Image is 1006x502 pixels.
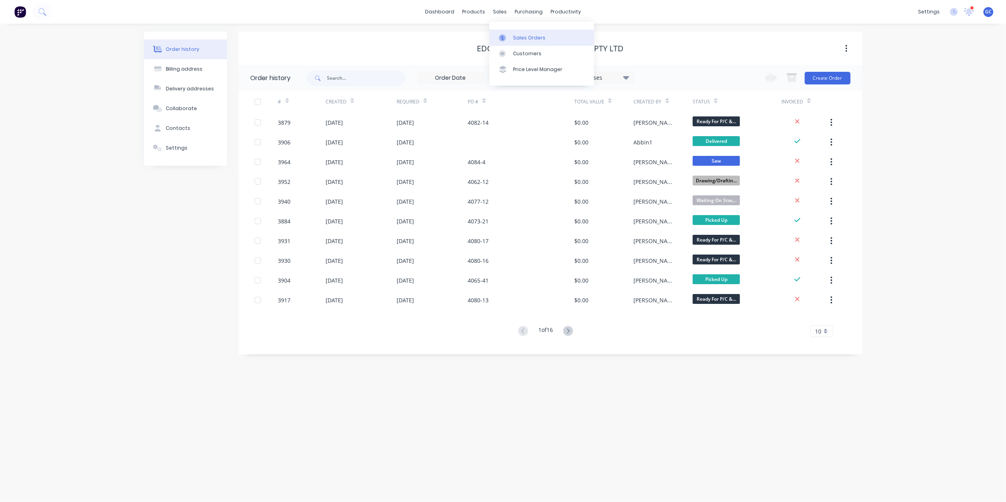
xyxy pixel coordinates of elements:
[397,98,420,105] div: Required
[693,274,740,284] span: Picked Up
[489,46,594,62] a: Customers
[144,39,227,59] button: Order history
[468,217,489,225] div: 4073-21
[693,255,740,264] span: Ready For P/C &...
[278,158,291,166] div: 3964
[278,138,291,146] div: 3906
[468,91,574,112] div: PO #
[633,197,677,206] div: [PERSON_NAME]
[326,257,343,265] div: [DATE]
[278,91,326,112] div: #
[574,178,588,186] div: $0.00
[166,144,187,152] div: Settings
[633,118,677,127] div: [PERSON_NAME]
[278,217,291,225] div: 3884
[397,178,414,186] div: [DATE]
[693,176,740,185] span: Drawing/Draftin...
[326,91,397,112] div: Created
[278,237,291,245] div: 3931
[278,98,281,105] div: #
[574,197,588,206] div: $0.00
[144,59,227,79] button: Billing address
[326,197,343,206] div: [DATE]
[397,276,414,285] div: [DATE]
[815,327,822,335] span: 10
[574,158,588,166] div: $0.00
[144,79,227,99] button: Delivery addresses
[144,118,227,138] button: Contacts
[693,136,740,146] span: Delivered
[326,138,343,146] div: [DATE]
[693,156,740,166] span: Saw
[633,237,677,245] div: [PERSON_NAME]
[458,6,489,18] div: products
[397,257,414,265] div: [DATE]
[574,217,588,225] div: $0.00
[397,118,414,127] div: [DATE]
[574,257,588,265] div: $0.00
[468,118,489,127] div: 4082-14
[633,178,677,186] div: [PERSON_NAME]
[633,276,677,285] div: [PERSON_NAME]
[326,118,343,127] div: [DATE]
[166,85,214,92] div: Delivery addresses
[574,118,588,127] div: $0.00
[574,296,588,304] div: $0.00
[326,217,343,225] div: [DATE]
[985,8,992,15] span: GC
[574,237,588,245] div: $0.00
[327,70,405,86] input: Search...
[397,91,468,112] div: Required
[693,215,740,225] span: Picked Up
[166,105,197,112] div: Collaborate
[326,276,343,285] div: [DATE]
[633,257,677,265] div: [PERSON_NAME]
[468,158,485,166] div: 4084-4
[633,91,693,112] div: Created By
[278,118,291,127] div: 3879
[511,6,547,18] div: purchasing
[781,98,803,105] div: Invoiced
[397,138,414,146] div: [DATE]
[633,217,677,225] div: [PERSON_NAME]
[468,257,489,265] div: 4080-16
[805,72,851,84] button: Create Order
[693,98,710,105] div: Status
[397,296,414,304] div: [DATE]
[166,46,199,53] div: Order history
[397,237,414,245] div: [DATE]
[693,91,781,112] div: Status
[568,73,634,82] div: 28 Statuses
[513,66,562,73] div: Price Level Manager
[693,235,740,245] span: Ready For P/C &...
[468,197,489,206] div: 4077-12
[397,217,414,225] div: [DATE]
[278,178,291,186] div: 3952
[421,6,458,18] a: dashboard
[914,6,944,18] div: settings
[538,326,553,337] div: 1 of 16
[326,178,343,186] div: [DATE]
[14,6,26,18] img: Factory
[693,294,740,304] span: Ready For P/C &...
[397,197,414,206] div: [DATE]
[489,6,511,18] div: sales
[326,296,343,304] div: [DATE]
[144,138,227,158] button: Settings
[468,276,489,285] div: 4065-41
[278,197,291,206] div: 3940
[574,98,604,105] div: Total Value
[547,6,585,18] div: productivity
[468,98,478,105] div: PO #
[633,296,677,304] div: [PERSON_NAME]
[513,50,541,57] div: Customers
[144,99,227,118] button: Collaborate
[166,125,190,132] div: Contacts
[166,66,202,73] div: Billing address
[513,34,545,41] div: Sales Orders
[468,237,489,245] div: 4080-17
[278,276,291,285] div: 3904
[574,91,633,112] div: Total Value
[633,138,652,146] div: Abbin1
[278,296,291,304] div: 3917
